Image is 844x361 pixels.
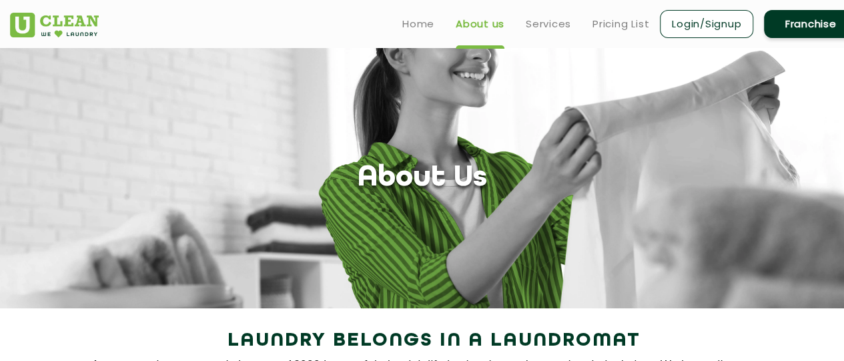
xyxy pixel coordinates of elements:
[358,161,487,196] h1: About Us
[660,10,753,38] a: Login/Signup
[526,16,571,32] a: Services
[10,13,99,37] img: UClean Laundry and Dry Cleaning
[402,16,434,32] a: Home
[456,16,504,32] a: About us
[592,16,649,32] a: Pricing List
